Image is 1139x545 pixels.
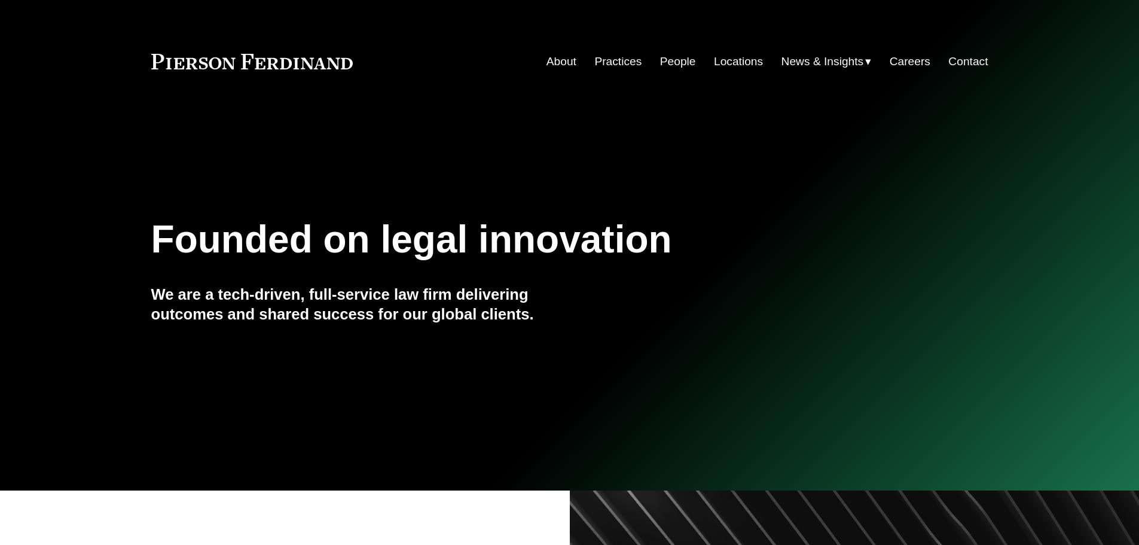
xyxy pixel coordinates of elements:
h1: Founded on legal innovation [151,218,849,261]
span: News & Insights [781,51,864,72]
a: Practices [594,50,642,73]
a: Careers [890,50,930,73]
a: About [546,50,576,73]
a: folder dropdown [781,50,872,73]
h4: We are a tech-driven, full-service law firm delivering outcomes and shared success for our global... [151,285,570,324]
a: Contact [948,50,988,73]
a: Locations [714,50,763,73]
a: People [660,50,696,73]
